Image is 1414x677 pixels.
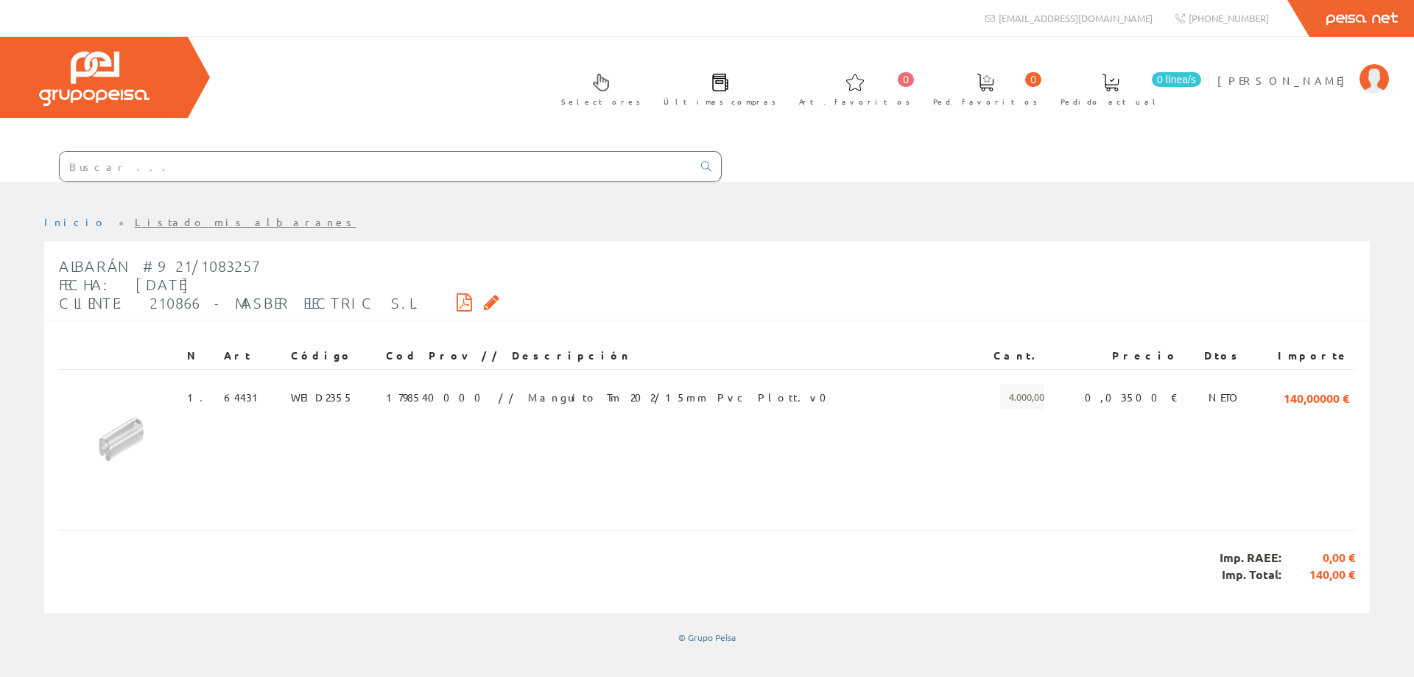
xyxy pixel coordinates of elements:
span: 1798540000 // Manguito Tm 202/15mm Pvc Plott.v0 [386,385,835,410]
a: Selectores [546,61,648,115]
div: Imp. RAEE: Imp. Total: [59,530,1355,602]
img: Grupo Peisa [39,52,150,106]
span: Art. favoritos [799,94,910,109]
a: Inicio [44,215,107,228]
th: Dtos [1184,343,1248,369]
span: 4.000,00 [1000,385,1044,410]
span: WEID2355 [291,385,353,410]
i: Descargar PDF [457,297,472,307]
span: [PHONE_NUMBER] [1189,12,1269,24]
span: [EMAIL_ADDRESS][DOMAIN_NAME] [999,12,1153,24]
th: Código [285,343,380,369]
th: Art [218,343,285,369]
span: Selectores [561,94,641,109]
span: 0 [898,72,914,87]
span: 64431 [224,385,264,410]
i: Solicitar por email copia firmada [484,297,499,307]
span: 140,00000 € [1284,385,1349,410]
input: Buscar ... [60,152,692,181]
span: Pedido actual [1060,94,1161,109]
span: 140,00 € [1281,566,1355,583]
a: [PERSON_NAME] [1217,61,1389,75]
a: . [200,390,212,404]
div: © Grupo Peisa [44,631,1370,644]
th: Cant. [970,343,1050,369]
span: NETO [1209,385,1242,410]
span: 0,00 € [1281,550,1355,566]
span: Ped. favoritos [933,94,1038,109]
span: [PERSON_NAME] [1217,73,1352,88]
th: Precio [1050,343,1185,369]
th: N [181,343,218,369]
span: 1 [187,385,212,410]
span: 0 [1025,72,1041,87]
a: Últimas compras [649,61,784,115]
a: Listado mis albaranes [135,215,356,228]
span: Albarán #921/1083257 Fecha: [DATE] Cliente: 210866 - MASBER ELECTRIC S.L. [59,257,421,312]
span: 0 línea/s [1152,72,1201,87]
th: Importe [1248,343,1355,369]
img: Foto artículo (150x150) [65,385,175,495]
th: Cod Prov // Descripción [380,343,970,369]
span: Últimas compras [664,94,776,109]
span: 0,03500 € [1085,385,1178,410]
